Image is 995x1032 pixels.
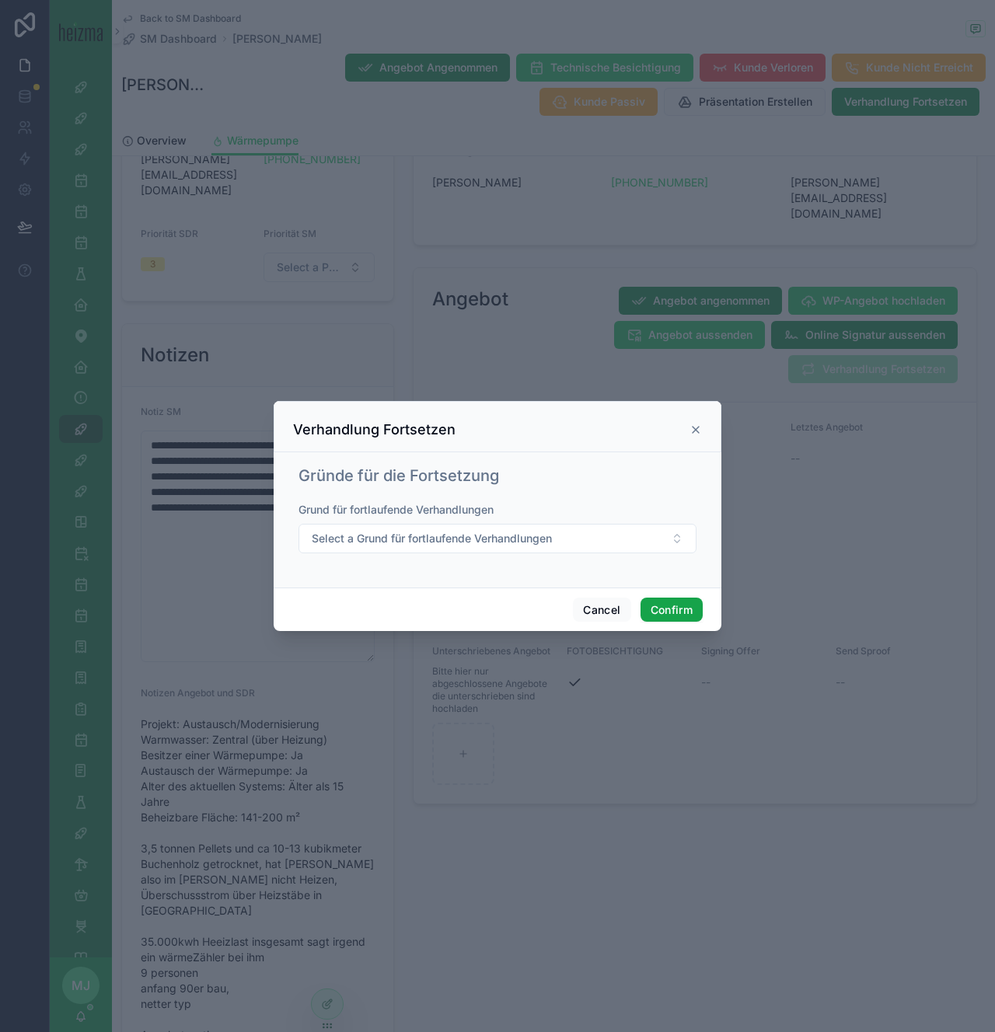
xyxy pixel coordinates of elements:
button: Select Button [298,524,696,553]
h1: Gründe für die Fortsetzung [298,465,499,486]
span: Select a Grund für fortlaufende Verhandlungen [312,531,552,546]
button: Cancel [573,598,630,622]
button: Confirm [641,598,703,622]
span: Grund für fortlaufende Verhandlungen [298,503,494,516]
h3: Verhandlung Fortsetzen [293,420,456,439]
